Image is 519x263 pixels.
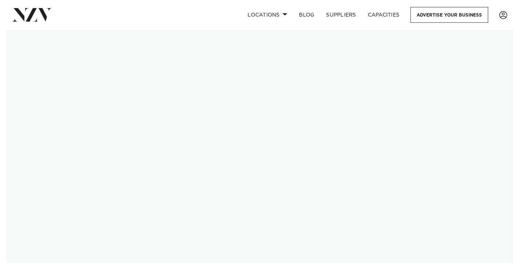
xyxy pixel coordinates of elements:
a: SUPPLIERS [320,7,362,23]
img: nzv-logo.png [12,8,52,21]
a: BLOG [293,7,320,23]
a: Advertise your business [410,7,488,23]
a: Locations [242,7,293,23]
a: Capacities [362,7,406,23]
